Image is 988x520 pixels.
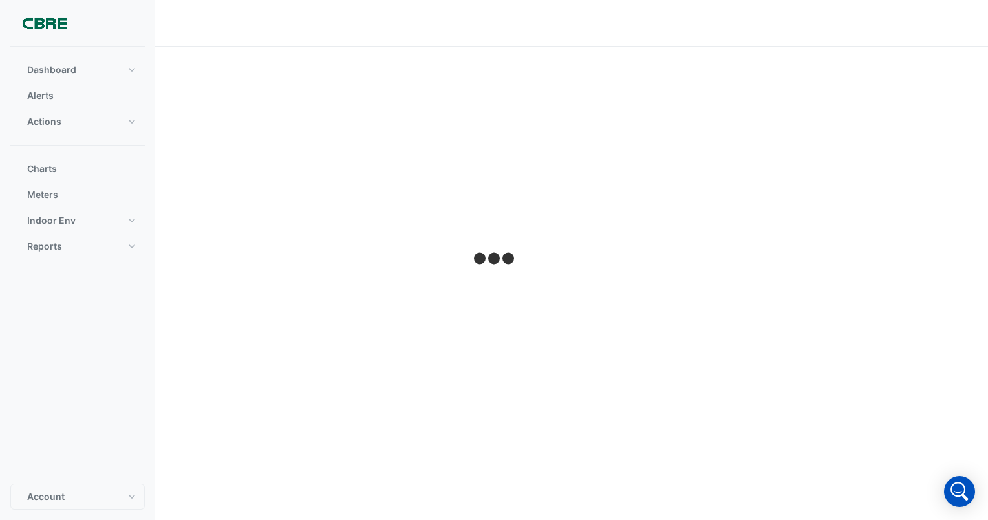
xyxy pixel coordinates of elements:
span: Alerts [27,89,54,102]
span: Account [27,490,65,503]
img: Company Logo [16,10,74,36]
button: Meters [10,182,145,208]
button: Account [10,484,145,510]
button: Actions [10,109,145,135]
span: Meters [27,188,58,201]
div: Open Intercom Messenger [944,476,975,507]
span: Charts [27,162,57,175]
button: Indoor Env [10,208,145,233]
span: Indoor Env [27,214,76,227]
button: Charts [10,156,145,182]
button: Reports [10,233,145,259]
span: Dashboard [27,63,76,76]
button: Dashboard [10,57,145,83]
button: Alerts [10,83,145,109]
span: Reports [27,240,62,253]
span: Actions [27,115,61,128]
